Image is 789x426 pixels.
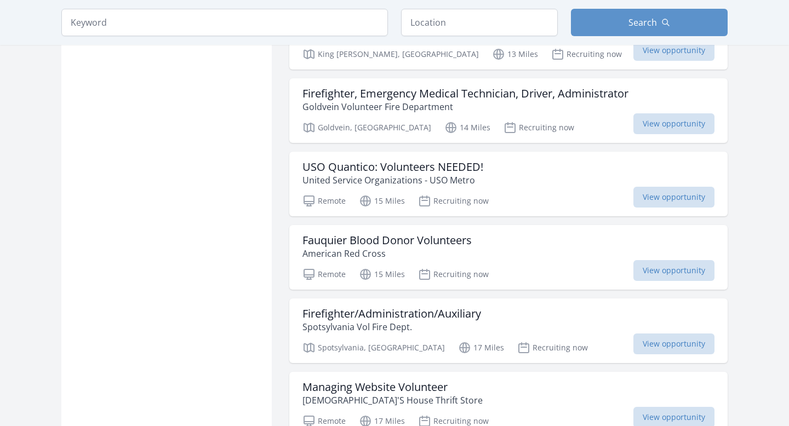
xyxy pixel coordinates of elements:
p: Spotsylvania Vol Fire Dept. [302,320,481,333]
p: Goldvein Volunteer Fire Department [302,100,628,113]
p: King [PERSON_NAME], [GEOGRAPHIC_DATA] [302,48,479,61]
p: Recruiting now [551,48,622,61]
h3: Fauquier Blood Donor Volunteers [302,234,472,247]
span: View opportunity [633,260,714,281]
p: Remote [302,194,346,208]
h3: Firefighter/Administration/Auxiliary [302,307,481,320]
span: Search [628,16,657,29]
p: 15 Miles [359,194,405,208]
input: Location [401,9,558,36]
p: 17 Miles [458,341,504,354]
p: Recruiting now [517,341,588,354]
a: Fauquier Blood Donor Volunteers American Red Cross Remote 15 Miles Recruiting now View opportunity [289,225,728,290]
span: View opportunity [633,333,714,354]
p: Recruiting now [418,268,489,281]
h3: Firefighter, Emergency Medical Technician, Driver, Administrator [302,87,628,100]
h3: Managing Website Volunteer [302,381,483,394]
input: Keyword [61,9,388,36]
p: Remote [302,268,346,281]
span: View opportunity [633,40,714,61]
p: American Red Cross [302,247,472,260]
p: 15 Miles [359,268,405,281]
p: 14 Miles [444,121,490,134]
p: Spotsylvania, [GEOGRAPHIC_DATA] [302,341,445,354]
p: Recruiting now [418,194,489,208]
a: Firefighter/Administration/Auxiliary Spotsylvania Vol Fire Dept. Spotsylvania, [GEOGRAPHIC_DATA] ... [289,298,728,363]
button: Search [571,9,728,36]
span: View opportunity [633,113,714,134]
p: [DEMOGRAPHIC_DATA]'S House Thrift Store [302,394,483,407]
p: Goldvein, [GEOGRAPHIC_DATA] [302,121,431,134]
p: United Service Organizations - USO Metro [302,174,483,187]
p: 13 Miles [492,48,538,61]
a: USO Quantico: Volunteers NEEDED! United Service Organizations - USO Metro Remote 15 Miles Recruit... [289,152,728,216]
a: Firefighter, Emergency Medical Technician, Driver, Administrator Goldvein Volunteer Fire Departme... [289,78,728,143]
span: View opportunity [633,187,714,208]
p: Recruiting now [504,121,574,134]
h3: USO Quantico: Volunteers NEEDED! [302,160,483,174]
